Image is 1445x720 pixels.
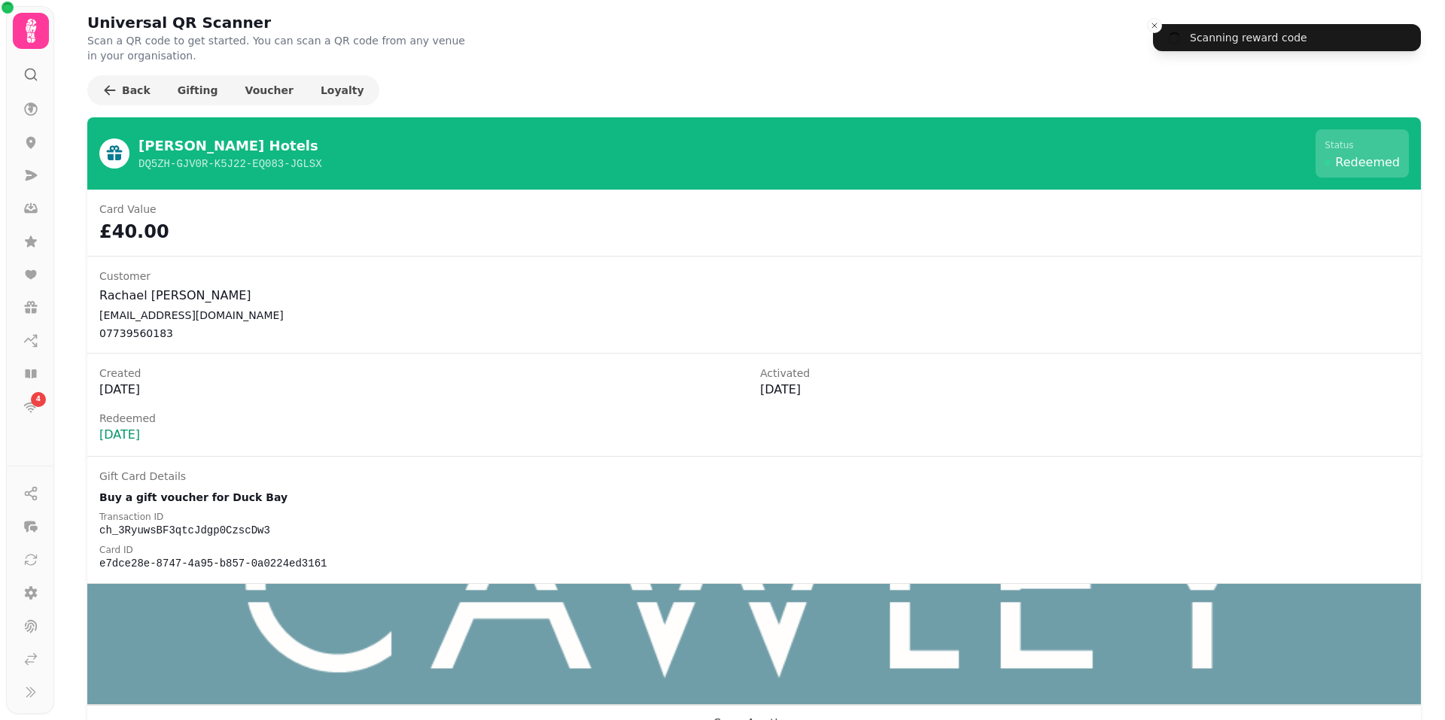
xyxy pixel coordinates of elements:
div: Scanning reward code [1190,30,1307,45]
p: ch_3RyuwsBF3qtcJdgp0CzscDw3 [99,523,1409,538]
span: 4 [36,394,41,405]
p: [DATE] [760,381,1409,399]
p: Gift Card Details [99,469,1409,484]
p: e7dce28e-8747-4a95-b857-0a0224ed3161 [99,556,1409,571]
p: DQ5ZH-GJV0R-K5J22-EQ083-JGLSX [138,156,322,172]
p: Customer [99,269,1409,284]
h2: Universal QR Scanner [87,12,376,33]
p: Scan a QR code to get started. You can scan a QR code from any venue in your organisation. [87,33,473,63]
p: Card ID [99,544,1409,556]
img: Gift Card [87,584,1421,704]
a: 4 [16,392,46,422]
p: 07739560183 [99,326,1409,341]
button: Close toast [1147,18,1162,33]
p: [EMAIL_ADDRESS][DOMAIN_NAME] [99,308,1409,323]
p: Transaction ID [99,511,1409,523]
p: Buy a gift voucher for Duck Bay [99,490,1409,505]
button: Voucher [233,78,306,102]
p: [DATE] [99,381,748,399]
h2: [PERSON_NAME] Hotels [138,135,322,156]
span: Status [1325,140,1353,150]
button: Loyalty [309,78,376,102]
button: Gifting [166,78,230,102]
span: Gifting [178,85,218,96]
span: Voucher [245,85,294,96]
p: Created [99,366,748,381]
span: Back [122,85,151,96]
p: [DATE] [99,426,1409,444]
p: Activated [760,366,1409,381]
button: Back [90,78,163,102]
span: redeemed [1335,153,1400,172]
p: Card Value [99,202,1409,217]
span: Loyalty [321,85,364,96]
p: Redeemed [99,411,1409,426]
p: £40.00 [99,220,169,244]
p: Rachael [PERSON_NAME] [99,287,1409,305]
